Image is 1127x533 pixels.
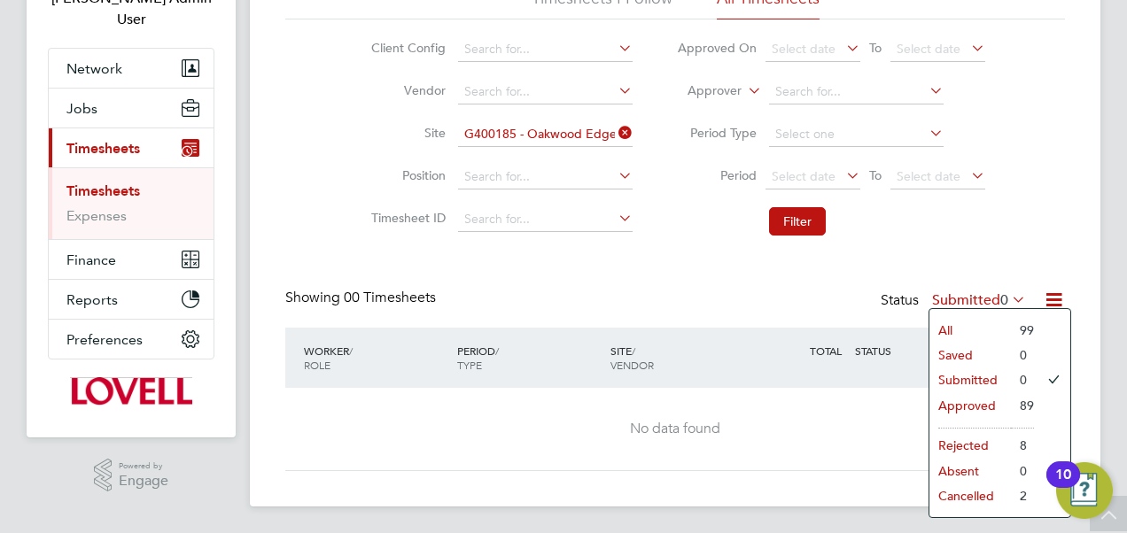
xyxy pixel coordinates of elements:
li: Rejected [929,433,1011,458]
div: WORKER [299,335,453,381]
li: Submitted [929,367,1011,392]
button: Filter [769,207,826,236]
a: Timesheets [66,182,140,199]
div: PERIOD [453,335,606,381]
li: 0 [1011,343,1034,367]
span: Preferences [66,331,143,348]
li: Saved [929,343,1011,367]
div: No data found [303,420,1047,438]
span: ROLE [304,358,330,372]
a: Powered byEngage [94,459,169,492]
span: Timesheets [66,140,140,157]
span: Select date [897,41,960,57]
span: To [864,164,887,187]
li: 99 [1011,318,1034,343]
input: Search for... [458,165,633,189]
div: Status [881,289,1030,313]
button: Timesheets [49,128,214,167]
li: 8 [1011,433,1034,458]
a: Go to home page [48,377,214,406]
input: Search for... [458,207,633,232]
button: Finance [49,240,214,279]
label: Client Config [366,40,446,56]
label: Period Type [677,125,757,141]
span: TOTAL [810,344,842,358]
span: Jobs [66,100,97,117]
button: Open Resource Center, 10 new notifications [1056,462,1113,519]
button: Jobs [49,89,214,127]
span: Select date [897,168,960,184]
span: 00 Timesheets [344,289,436,306]
label: Approved On [677,40,757,56]
a: Expenses [66,207,127,224]
span: / [349,344,353,358]
span: To [864,36,887,59]
label: Period [677,167,757,183]
span: TYPE [457,358,482,372]
div: STATUS [851,335,943,367]
span: Engage [119,474,168,489]
li: Approved [929,393,1011,418]
label: Vendor [366,82,446,98]
button: Preferences [49,320,214,359]
div: SITE [606,335,759,381]
div: Showing [285,289,439,307]
li: 89 [1011,393,1034,418]
div: 10 [1055,475,1071,498]
span: / [495,344,499,358]
label: Site [366,125,446,141]
span: 0 [1000,291,1008,309]
li: 0 [1011,367,1034,392]
input: Select one [769,122,944,147]
span: Select date [772,168,836,184]
img: lovell-logo-retina.png [70,377,191,406]
li: Cancelled [929,483,1011,508]
input: Search for... [458,37,633,62]
label: Approver [662,82,742,100]
label: Submitted [932,291,1026,309]
span: VENDOR [610,358,654,372]
span: / [632,344,635,358]
div: Timesheets [49,167,214,239]
label: Position [366,167,446,183]
input: Search for... [458,80,633,104]
span: Reports [66,291,118,308]
button: Reports [49,280,214,319]
span: Network [66,60,122,77]
li: All [929,318,1011,343]
li: 2 [1011,483,1034,508]
input: Search for... [769,80,944,104]
input: Search for... [458,122,633,147]
li: Absent [929,459,1011,483]
span: Select date [772,41,836,57]
li: 0 [1011,459,1034,483]
span: Finance [66,251,116,268]
span: Powered by [119,459,168,474]
label: Timesheet ID [366,210,446,226]
button: Network [49,49,214,88]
